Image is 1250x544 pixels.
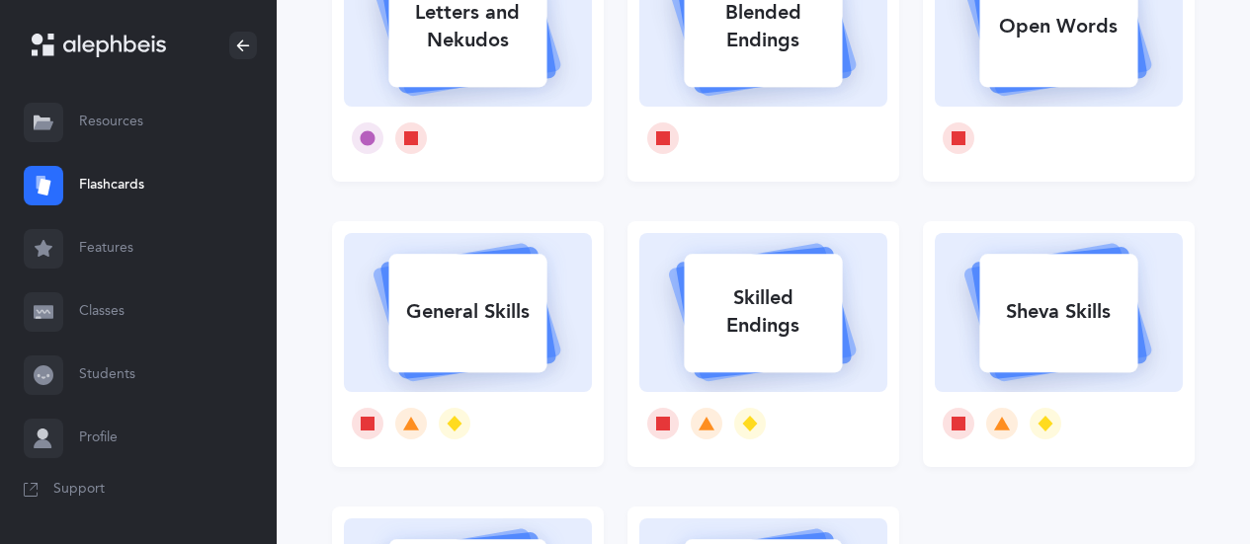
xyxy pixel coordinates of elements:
[979,286,1137,338] div: Sheva Skills
[684,272,842,351] div: Skilled Endings
[388,286,546,338] div: General Skills
[979,1,1137,52] div: Open Words
[53,480,105,500] span: Support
